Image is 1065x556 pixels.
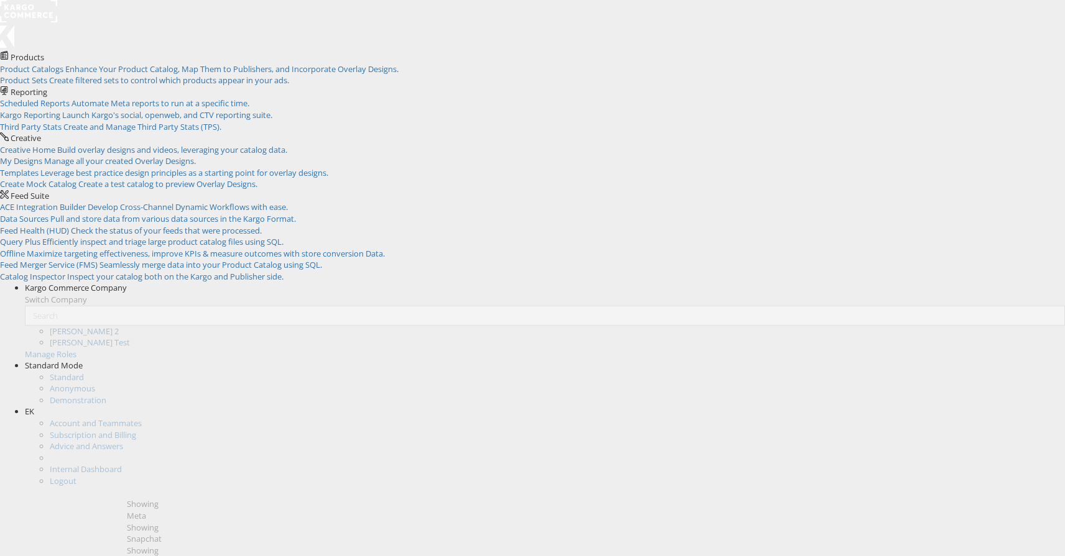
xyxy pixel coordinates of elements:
span: Automate Meta reports to run at a specific time. [71,98,249,109]
div: Snapchat [127,533,1056,545]
span: Products [11,52,44,63]
div: Showing [127,498,1056,510]
span: Create a test catalog to preview Overlay Designs. [78,178,257,189]
span: Efficiently inspect and triage large product catalog files using SQL. [42,236,284,247]
span: Inspect your catalog both on the Kargo and Publisher side. [67,271,284,282]
span: Standard Mode [25,360,83,371]
span: Pull and store data from various data sources in the Kargo Format. [50,213,296,224]
div: Meta [127,510,1056,522]
a: Demonstration [50,394,106,406]
span: Create filtered sets to control which products appear in your ads. [49,75,289,86]
span: Seamlessly merge data into your Product Catalog using SQL. [99,259,322,270]
span: Kargo Commerce Company [25,282,127,293]
span: Launch Kargo's social, openweb, and CTV reporting suite. [62,109,272,121]
span: Check the status of your feeds that were processed. [71,225,262,236]
span: Build overlay designs and videos, leveraging your catalog data. [57,144,287,155]
span: Leverage best practice design principles as a starting point for overlay designs. [40,167,328,178]
input: Search [25,306,1065,326]
div: Switch Company [25,294,1065,306]
span: Develop Cross-Channel Dynamic Workflows with ease. [88,201,288,212]
span: EK [25,406,34,417]
a: Logout [50,475,76,486]
a: Account and Teammates [50,417,142,429]
span: Creative [11,132,41,144]
div: Showing [127,522,1056,534]
a: [PERSON_NAME] Test [50,337,130,348]
span: Maximize targeting effectiveness, improve KPIs & measure outcomes with store conversion Data. [27,248,385,259]
a: Advice and Answers [50,440,123,452]
a: Anonymous [50,383,95,394]
span: Feed Suite [11,190,49,201]
a: Standard [50,371,84,383]
span: Create and Manage Third Party Stats (TPS). [63,121,221,132]
span: Reporting [11,86,47,98]
a: [PERSON_NAME] 2 [50,326,119,337]
span: Manage all your created Overlay Designs. [44,155,196,166]
a: Manage Roles [25,349,76,360]
span: Enhance Your Product Catalog, Map Them to Publishers, and Incorporate Overlay Designs. [65,63,399,75]
a: Internal Dashboard [50,463,122,475]
a: Subscription and Billing [50,429,136,440]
